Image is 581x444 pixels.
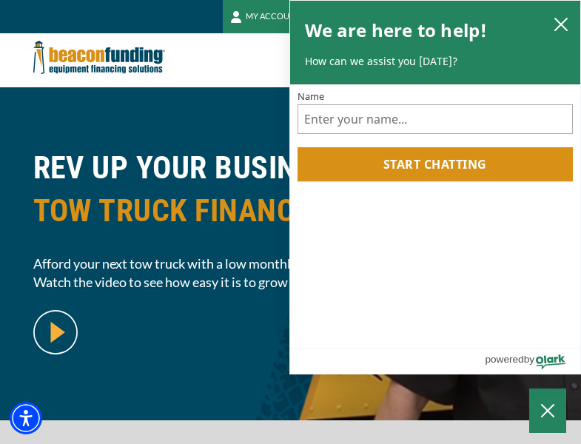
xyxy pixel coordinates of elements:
[298,104,574,134] input: Name
[33,33,165,81] img: Beacon Funding Corporation logo
[10,402,42,434] div: Accessibility Menu
[529,388,566,433] button: Close Chatbox
[33,310,78,354] img: video modal pop-up play button
[485,350,523,369] span: powered
[33,147,548,243] h1: REV UP YOUR BUSINESS
[524,350,534,369] span: by
[33,189,548,232] span: TOW TRUCK FINANCING
[485,349,580,374] a: Powered by Olark
[33,255,548,292] span: Afford your next tow truck with a low monthly payment. Get approved within 24 hours. Watch the vi...
[549,13,573,34] button: close chatbox
[305,54,566,69] p: How can we assist you [DATE]?
[298,147,574,181] button: Start chatting
[298,92,574,101] label: Name
[305,16,488,45] h2: We are here to help!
